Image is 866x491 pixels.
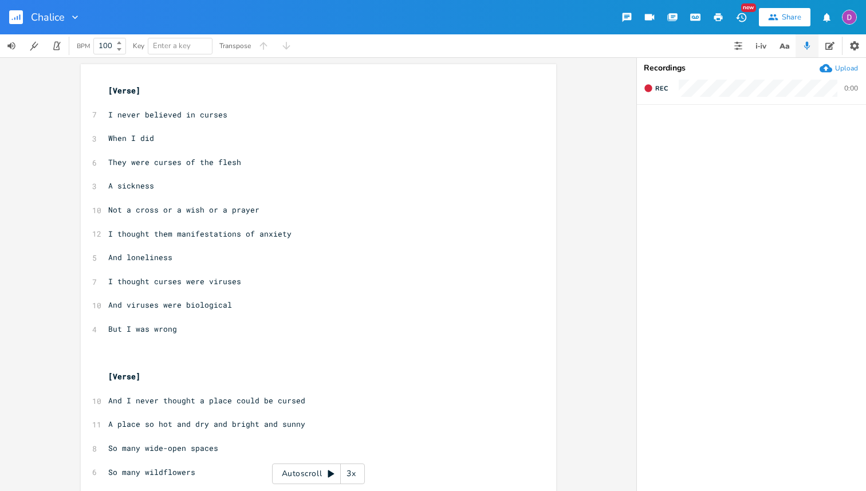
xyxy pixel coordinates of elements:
div: Upload [835,64,858,73]
span: I never believed in curses [108,109,227,120]
span: [Verse] [108,85,140,96]
span: [Verse] [108,371,140,382]
span: Chalice [31,12,65,22]
span: A place so hot and dry and bright and sunny [108,419,305,429]
span: But I was wrong [108,324,177,334]
span: And viruses were biological [108,300,232,310]
span: Enter a key [153,41,191,51]
span: When I did [108,133,154,143]
button: Upload [820,62,858,74]
div: Autoscroll [272,463,365,484]
span: They were curses of the flesh [108,157,241,167]
div: Transpose [219,42,251,49]
span: Rec [655,84,668,93]
div: Recordings [644,64,859,72]
div: 0:00 [844,85,858,92]
div: 3x [341,463,361,484]
span: Not a cross or a wish or a prayer [108,205,259,215]
button: Rec [639,79,672,97]
div: Key [133,42,144,49]
div: New [741,3,756,12]
span: And loneliness [108,252,172,262]
div: Share [782,12,801,22]
button: New [730,7,753,28]
div: BPM [77,43,90,49]
button: Share [759,8,810,26]
span: I thought them manifestations of anxiety [108,229,292,239]
img: Dylan [842,10,857,25]
span: So many wide-open spaces [108,443,218,453]
span: A sickness [108,180,154,191]
span: So many wildflowers [108,467,195,477]
span: I thought curses were viruses [108,276,241,286]
span: And I never thought a place could be cursed [108,395,305,406]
